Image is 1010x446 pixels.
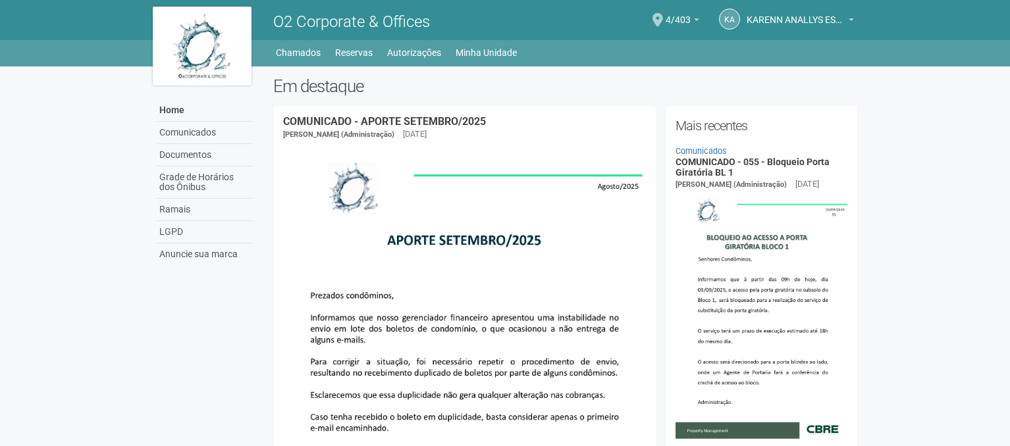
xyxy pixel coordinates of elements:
[456,43,517,62] a: Minha Unidade
[276,43,321,62] a: Chamados
[676,146,727,156] a: Comunicados
[719,9,740,30] a: KA
[273,12,430,31] span: O2 Corporate & Offices
[666,16,699,27] a: 4/403
[156,99,253,122] a: Home
[156,221,253,243] a: LGPD
[156,122,253,144] a: Comunicados
[153,7,252,86] img: logo.jpg
[676,180,787,189] span: [PERSON_NAME] (Administração)
[156,243,253,265] a: Anuncie sua marca
[403,128,427,140] div: [DATE]
[156,166,253,199] a: Grade de Horários dos Ônibus
[156,144,253,166] a: Documentos
[676,116,847,136] h2: Mais recentes
[676,157,830,177] a: COMUNICADO - 055 - Bloqueio Porta Giratória BL 1
[156,199,253,221] a: Ramais
[795,178,819,190] div: [DATE]
[747,16,854,27] a: KARENN ANALLYS ESTELLA
[335,43,373,62] a: Reservas
[676,191,847,438] img: COMUNICADO%20-%20055%20-%20Bloqueio%20Porta%20Girat%C3%B3ria%20BL%201.jpg
[273,76,857,96] h2: Em destaque
[747,2,845,25] span: KARENN ANALLYS ESTELLA
[387,43,441,62] a: Autorizações
[283,130,394,139] span: [PERSON_NAME] (Administração)
[283,115,486,128] a: COMUNICADO - APORTE SETEMBRO/2025
[666,2,691,25] span: 4/403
